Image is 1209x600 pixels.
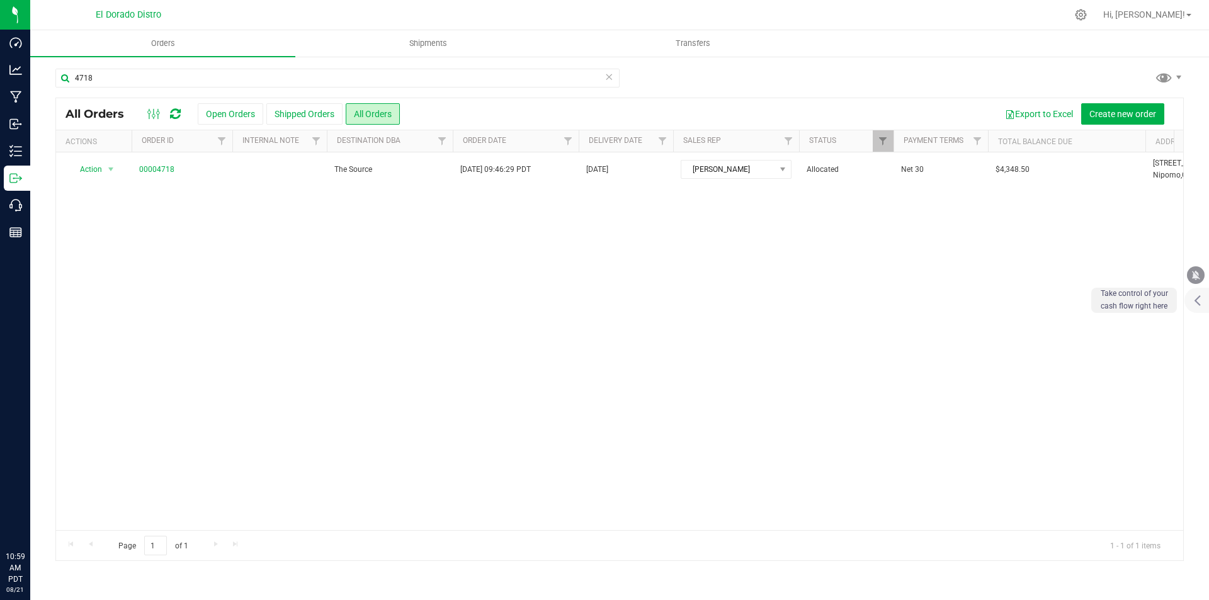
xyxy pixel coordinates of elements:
span: Transfers [659,38,727,49]
div: Actions [65,137,127,146]
a: Filter [873,130,894,152]
a: Filter [432,130,453,152]
span: Hi, [PERSON_NAME]! [1103,9,1185,20]
inline-svg: Inbound [9,118,22,130]
th: Total Balance Due [988,130,1145,152]
inline-svg: Inventory [9,145,22,157]
span: 1 - 1 of 1 items [1100,536,1171,555]
span: Page of 1 [108,536,198,555]
span: Action [69,161,103,178]
inline-svg: Dashboard [9,37,22,49]
button: Create new order [1081,103,1164,125]
span: CA [1182,171,1192,179]
a: Shipments [295,30,560,57]
input: 1 [144,536,167,555]
inline-svg: Call Center [9,199,22,212]
a: Orders [30,30,295,57]
span: [DATE] 09:46:29 PDT [460,164,531,176]
button: All Orders [346,103,400,125]
a: Filter [652,130,673,152]
a: Internal Note [242,136,299,145]
span: All Orders [65,107,137,121]
span: $4,348.50 [996,164,1030,176]
span: The Source [334,164,445,176]
inline-svg: Analytics [9,64,22,76]
button: Shipped Orders [266,103,343,125]
span: Clear [604,69,613,85]
p: 10:59 AM PDT [6,551,25,585]
inline-svg: Manufacturing [9,91,22,103]
input: Search Order ID, Destination, Customer PO... [55,69,620,88]
a: Transfers [560,30,826,57]
a: Order Date [463,136,506,145]
a: Delivery Date [589,136,642,145]
p: 08/21 [6,585,25,594]
a: Filter [212,130,232,152]
div: Manage settings [1073,9,1089,21]
span: Shipments [392,38,464,49]
span: El Dorado Distro [96,9,161,20]
a: Filter [558,130,579,152]
span: Allocated [807,164,886,176]
a: 00004718 [139,164,174,176]
span: Create new order [1089,109,1156,119]
a: Filter [306,130,327,152]
a: Filter [967,130,988,152]
a: Filter [778,130,799,152]
a: Status [809,136,836,145]
span: Net 30 [901,164,980,176]
inline-svg: Reports [9,226,22,239]
span: Orders [134,38,192,49]
inline-svg: Outbound [9,172,22,184]
button: Export to Excel [997,103,1081,125]
a: Destination DBA [337,136,400,145]
a: Sales Rep [683,136,721,145]
button: Open Orders [198,103,263,125]
span: [PERSON_NAME] [681,161,775,178]
span: Nipomo, [1153,171,1182,179]
a: Order ID [142,136,174,145]
a: Payment Terms [904,136,963,145]
iframe: Resource center [13,499,50,537]
span: [DATE] [586,164,608,176]
span: select [103,161,119,178]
